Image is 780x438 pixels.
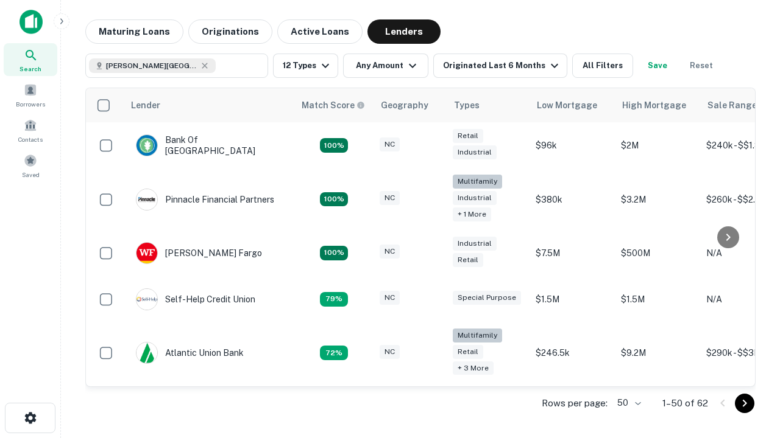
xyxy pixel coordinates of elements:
span: Saved [22,170,40,179]
iframe: Chat Widget [719,302,780,360]
img: picture [136,342,157,363]
button: Go to next page [735,394,754,413]
span: [PERSON_NAME][GEOGRAPHIC_DATA], [GEOGRAPHIC_DATA] [106,60,197,71]
div: Special Purpose [453,291,521,305]
div: Geography [381,98,428,113]
button: 12 Types [273,54,338,78]
td: $1.5M [615,276,700,322]
td: $2M [615,122,700,169]
td: $500M [615,230,700,276]
button: Save your search to get updates of matches that match your search criteria. [638,54,677,78]
div: Retail [453,345,483,359]
th: Types [447,88,530,122]
div: Retail [453,253,483,267]
h6: Match Score [302,99,363,112]
div: Atlantic Union Bank [136,342,244,364]
img: capitalize-icon.png [19,10,43,34]
div: Lender [131,98,160,113]
div: Industrial [453,237,497,251]
div: Sale Range [707,98,757,113]
img: picture [136,189,157,210]
td: $3.2M [615,169,700,230]
button: Reset [682,54,721,78]
td: $380k [530,169,615,230]
div: [PERSON_NAME] Fargo [136,242,262,264]
div: Capitalize uses an advanced AI algorithm to match your search with the best lender. The match sco... [302,99,365,112]
th: High Mortgage [615,88,700,122]
td: $7.5M [530,230,615,276]
img: picture [136,135,157,156]
div: Pinnacle Financial Partners [136,189,274,210]
div: Matching Properties: 11, hasApolloMatch: undefined [320,292,348,307]
div: Retail [453,129,483,143]
img: picture [136,289,157,310]
button: All Filters [572,54,633,78]
div: NC [380,191,400,205]
button: Lenders [367,19,441,44]
button: Originated Last 6 Months [433,54,567,78]
img: picture [136,243,157,263]
td: $9.2M [615,322,700,384]
p: 1–50 of 62 [662,396,708,411]
td: $96k [530,122,615,169]
div: 50 [612,394,643,412]
div: Self-help Credit Union [136,288,255,310]
div: NC [380,245,400,259]
td: $1.5M [530,276,615,322]
div: NC [380,345,400,359]
a: Borrowers [4,78,57,111]
div: Types [454,98,480,113]
div: Multifamily [453,175,502,189]
div: High Mortgage [622,98,686,113]
div: Bank Of [GEOGRAPHIC_DATA] [136,134,282,156]
button: Originations [188,19,272,44]
button: Maturing Loans [85,19,183,44]
th: Lender [124,88,294,122]
div: Matching Properties: 14, hasApolloMatch: undefined [320,138,348,153]
div: Matching Properties: 10, hasApolloMatch: undefined [320,346,348,360]
div: Industrial [453,145,497,159]
a: Saved [4,149,57,182]
a: Search [4,43,57,76]
div: Low Mortgage [537,98,597,113]
span: Contacts [18,134,43,144]
th: Capitalize uses an advanced AI algorithm to match your search with the best lender. The match sco... [294,88,374,122]
p: Rows per page: [542,396,608,411]
div: Originated Last 6 Months [443,58,562,73]
span: Search [19,64,41,74]
div: + 3 more [453,361,494,375]
div: Multifamily [453,328,502,342]
button: Active Loans [277,19,363,44]
div: Matching Properties: 25, hasApolloMatch: undefined [320,192,348,207]
td: $246.5k [530,322,615,384]
span: Borrowers [16,99,45,109]
div: NC [380,137,400,151]
th: Geography [374,88,447,122]
div: Industrial [453,191,497,205]
th: Low Mortgage [530,88,615,122]
button: Any Amount [343,54,428,78]
div: + 1 more [453,207,491,221]
div: NC [380,291,400,305]
a: Contacts [4,114,57,147]
div: Matching Properties: 14, hasApolloMatch: undefined [320,246,348,260]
